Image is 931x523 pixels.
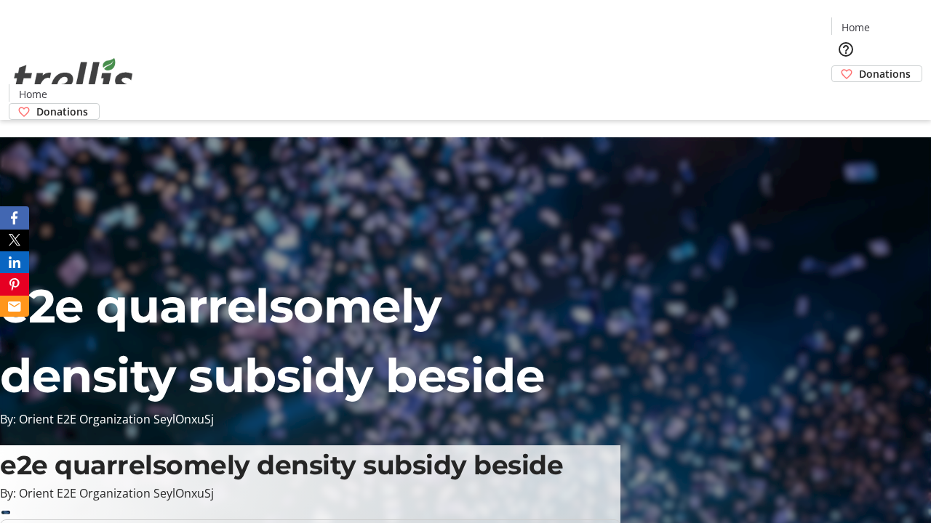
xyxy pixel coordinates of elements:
a: Home [832,20,879,35]
span: Donations [36,104,88,119]
span: Home [19,86,47,102]
a: Donations [9,103,100,120]
a: Home [9,86,56,102]
span: Donations [859,66,911,81]
button: Help [831,35,860,64]
button: Cart [831,82,860,111]
img: Orient E2E Organization SeylOnxuSj's Logo [9,42,138,115]
a: Donations [831,65,922,82]
span: Home [842,20,870,35]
